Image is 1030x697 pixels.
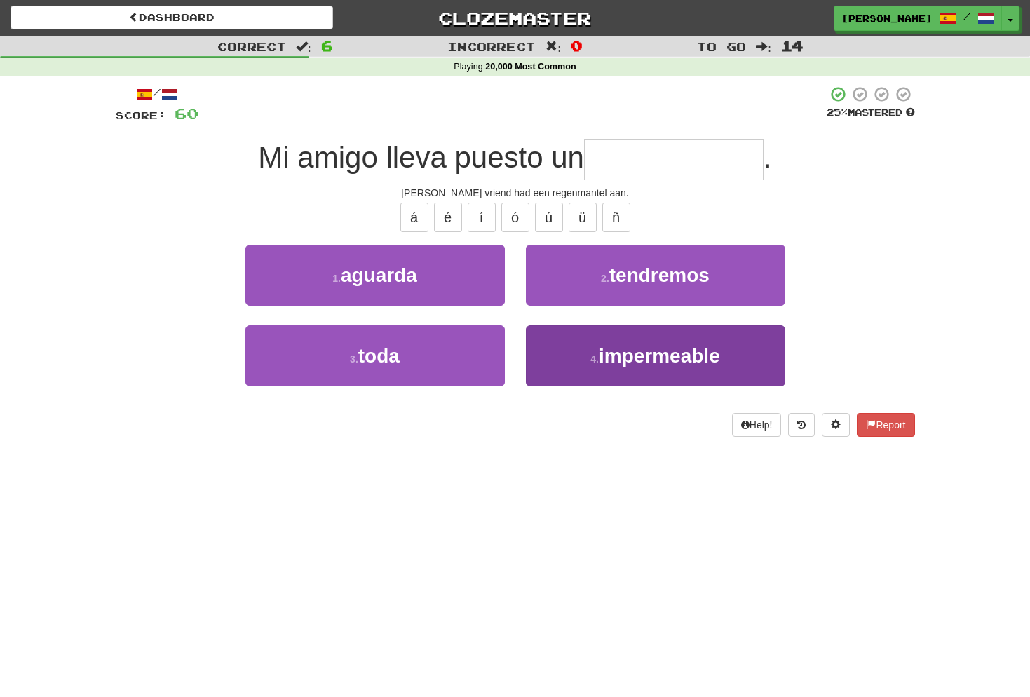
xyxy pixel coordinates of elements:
div: [PERSON_NAME] vriend had een regenmantel aan. [116,186,915,200]
span: 0 [571,37,583,54]
button: í [468,203,496,232]
span: Mi amigo lleva puesto un [258,141,584,174]
button: á [400,203,428,232]
div: Mastered [827,107,915,119]
span: Score: [116,109,166,121]
button: Round history (alt+y) [788,413,815,437]
span: 60 [175,104,198,122]
button: 2.tendremos [526,245,785,306]
span: : [546,41,561,53]
span: aguarda [341,264,417,286]
span: [PERSON_NAME] [841,12,933,25]
span: 25 % [827,107,848,118]
span: 6 [321,37,333,54]
a: [PERSON_NAME] / [834,6,1002,31]
span: . [764,141,772,174]
button: ú [535,203,563,232]
small: 2 . [601,273,609,284]
small: 4 . [590,353,599,365]
small: 3 . [350,353,358,365]
span: toda [358,345,400,367]
span: Incorrect [447,39,536,53]
span: : [296,41,311,53]
span: 14 [781,37,804,54]
div: / [116,86,198,103]
span: To go [697,39,746,53]
button: ó [501,203,529,232]
a: Dashboard [11,6,333,29]
strong: 20,000 Most Common [485,62,576,72]
button: Help! [732,413,782,437]
button: 3.toda [245,325,505,386]
button: Report [857,413,914,437]
span: / [963,11,970,21]
span: Correct [217,39,286,53]
button: 4.impermeable [526,325,785,386]
button: ñ [602,203,630,232]
button: 1.aguarda [245,245,505,306]
span: tendremos [609,264,710,286]
a: Clozemaster [354,6,677,30]
button: é [434,203,462,232]
span: impermeable [599,345,720,367]
button: ü [569,203,597,232]
span: : [756,41,771,53]
small: 1 . [332,273,341,284]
